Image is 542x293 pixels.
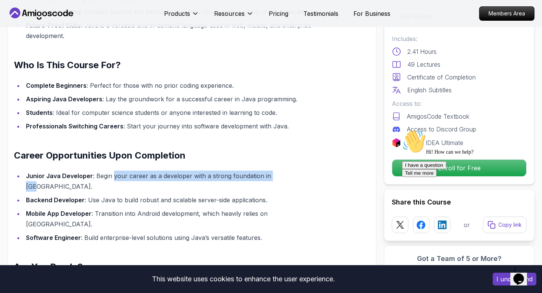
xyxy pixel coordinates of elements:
li: : Start your journey into software development with Java. [24,121,334,131]
iframe: chat widget [399,127,534,259]
li: : Lay the groundwork for a successful career in Java programming. [24,94,334,104]
img: :wave: [3,3,27,27]
h2: Are You Ready? [14,261,334,273]
p: AmigosCode Textbook [407,112,469,121]
strong: Junior Java Developer [26,172,93,180]
img: jetbrains logo [392,138,401,147]
strong: Students [26,109,53,116]
li: : Begin your career as a developer with a strong foundation in [GEOGRAPHIC_DATA]. [24,171,334,192]
p: Resources [214,9,245,18]
p: Enroll for Free [392,160,526,176]
li: : Build enterprise-level solutions using Java’s versatile features. [24,232,334,243]
strong: Backend Developer [26,196,85,204]
p: 49 Lectures [407,60,440,69]
li: : Perfect for those with no prior coding experience. [24,80,334,91]
p: Access to: [392,99,527,108]
h2: Share this Course [392,197,527,208]
h2: Who Is This Course For? [14,59,334,71]
p: Certificate of Completion [407,73,476,82]
a: Pricing [269,9,288,18]
button: Products [164,9,199,24]
p: English Subtitles [407,85,452,95]
a: Testimonials [303,9,338,18]
p: Products [164,9,190,18]
button: Resources [214,9,254,24]
strong: Professionals Switching Careers [26,122,123,130]
button: I have a question [3,35,47,43]
p: Includes: [392,34,527,43]
p: Members Area [480,7,534,20]
li: : Ideal for computer science students or anyone interested in learning to code. [24,107,334,118]
button: Accept cookies [493,273,536,285]
h2: Career Opportunities Upon Completion [14,150,334,162]
li: : Transition into Android development, which heavily relies on [GEOGRAPHIC_DATA]. [24,208,334,229]
strong: Complete Beginners [26,82,87,89]
strong: Mobile App Developer [26,210,91,217]
li: : Java is a versatile and in-demand language used in web, mobile, and enterprise development. [24,20,334,41]
a: For Business [353,9,390,18]
strong: Software Engineer [26,234,81,241]
strong: Aspiring Java Developers [26,95,102,103]
iframe: chat widget [510,263,534,285]
a: Members Area [479,6,534,21]
button: Tell me more [3,43,38,50]
button: Enroll for Free [392,159,527,177]
p: Access to Discord Group [407,125,476,134]
div: 👋Hi! How can we help?I have a questionTell me more [3,3,139,50]
h3: Got a Team of 5 or More? [392,253,527,264]
span: Hi! How can we help? [3,23,75,28]
li: : Use Java to build robust and scalable server-side applications. [24,195,334,205]
p: 2.41 Hours [407,47,437,56]
div: This website uses cookies to enhance the user experience. [6,271,481,287]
